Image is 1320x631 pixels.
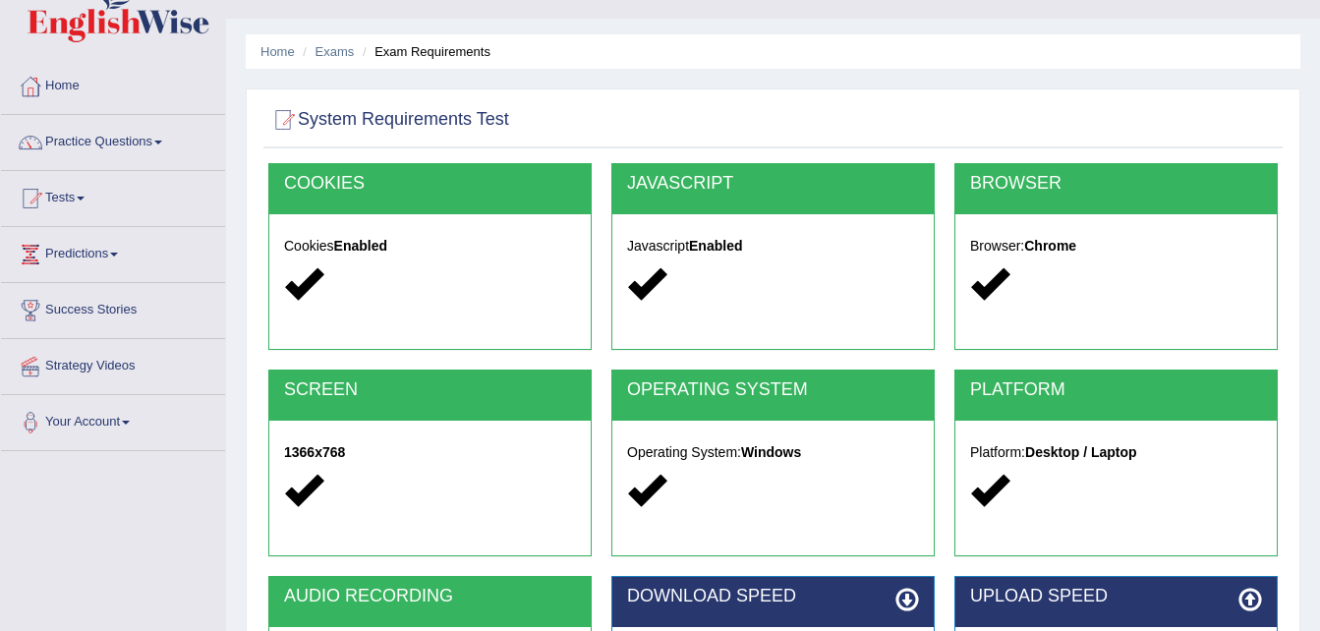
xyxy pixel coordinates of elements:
h2: System Requirements Test [268,105,509,135]
h2: UPLOAD SPEED [970,587,1262,606]
strong: 1366x768 [284,444,345,460]
h2: COOKIES [284,174,576,194]
h2: BROWSER [970,174,1262,194]
h5: Browser: [970,239,1262,254]
h2: AUDIO RECORDING [284,587,576,606]
a: Strategy Videos [1,339,225,388]
a: Your Account [1,395,225,444]
li: Exam Requirements [358,42,490,61]
strong: Desktop / Laptop [1025,444,1137,460]
h2: JAVASCRIPT [627,174,919,194]
h2: DOWNLOAD SPEED [627,587,919,606]
a: Success Stories [1,283,225,332]
a: Tests [1,171,225,220]
h5: Platform: [970,445,1262,460]
a: Home [1,59,225,108]
a: Exams [316,44,355,59]
a: Practice Questions [1,115,225,164]
strong: Chrome [1024,238,1076,254]
strong: Enabled [689,238,742,254]
h5: Operating System: [627,445,919,460]
a: Predictions [1,227,225,276]
h5: Javascript [627,239,919,254]
a: Home [260,44,295,59]
strong: Windows [741,444,801,460]
h5: Cookies [284,239,576,254]
h2: OPERATING SYSTEM [627,380,919,400]
h2: PLATFORM [970,380,1262,400]
strong: Enabled [334,238,387,254]
h2: SCREEN [284,380,576,400]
